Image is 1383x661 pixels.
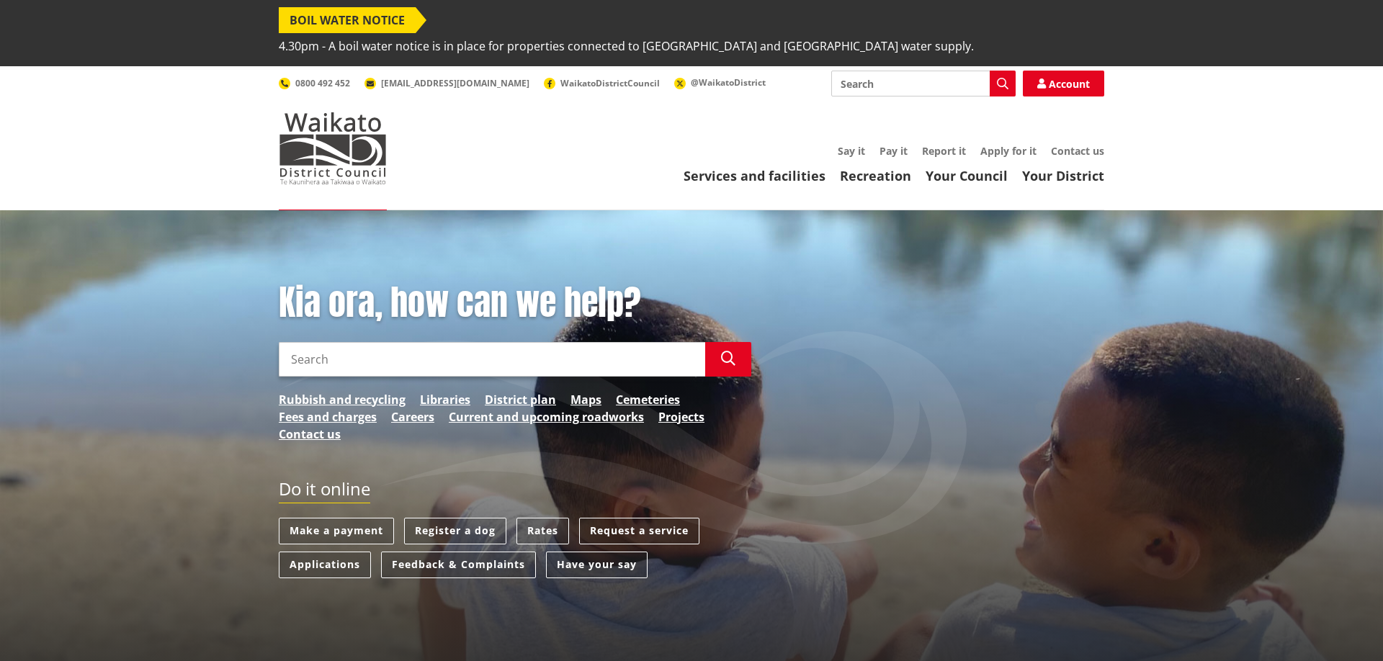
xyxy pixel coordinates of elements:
[295,77,350,89] span: 0800 492 452
[279,112,387,184] img: Waikato District Council - Te Kaunihera aa Takiwaa o Waikato
[616,391,680,408] a: Cemeteries
[674,76,766,89] a: @WaikatoDistrict
[279,342,705,377] input: Search input
[880,144,908,158] a: Pay it
[922,144,966,158] a: Report it
[279,479,370,504] h2: Do it online
[364,77,529,89] a: [EMAIL_ADDRESS][DOMAIN_NAME]
[1022,167,1104,184] a: Your District
[691,76,766,89] span: @WaikatoDistrict
[391,408,434,426] a: Careers
[1051,144,1104,158] a: Contact us
[544,77,660,89] a: WaikatoDistrictCouncil
[658,408,704,426] a: Projects
[279,282,751,324] h1: Kia ora, how can we help?
[516,518,569,544] a: Rates
[381,552,536,578] a: Feedback & Complaints
[404,518,506,544] a: Register a dog
[279,408,377,426] a: Fees and charges
[579,518,699,544] a: Request a service
[279,7,416,33] span: BOIL WATER NOTICE
[546,552,648,578] a: Have your say
[570,391,601,408] a: Maps
[279,426,341,443] a: Contact us
[684,167,825,184] a: Services and facilities
[420,391,470,408] a: Libraries
[279,391,406,408] a: Rubbish and recycling
[840,167,911,184] a: Recreation
[926,167,1008,184] a: Your Council
[279,518,394,544] a: Make a payment
[381,77,529,89] span: [EMAIL_ADDRESS][DOMAIN_NAME]
[279,77,350,89] a: 0800 492 452
[560,77,660,89] span: WaikatoDistrictCouncil
[831,71,1016,96] input: Search input
[279,552,371,578] a: Applications
[449,408,644,426] a: Current and upcoming roadworks
[838,144,865,158] a: Say it
[485,391,556,408] a: District plan
[980,144,1037,158] a: Apply for it
[1023,71,1104,96] a: Account
[279,33,974,59] span: 4.30pm - A boil water notice is in place for properties connected to [GEOGRAPHIC_DATA] and [GEOGR...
